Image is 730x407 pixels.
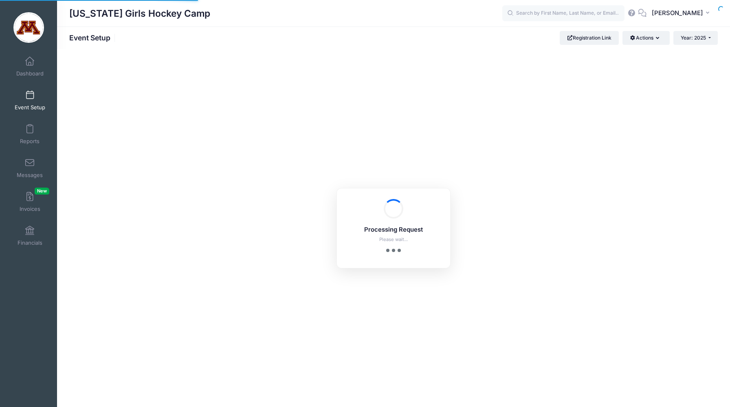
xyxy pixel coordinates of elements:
[560,31,619,45] a: Registration Link
[11,120,49,148] a: Reports
[11,188,49,216] a: InvoicesNew
[35,188,49,195] span: New
[502,5,624,22] input: Search by First Name, Last Name, or Email...
[681,35,706,41] span: Year: 2025
[11,52,49,81] a: Dashboard
[347,226,440,234] h5: Processing Request
[20,138,40,145] span: Reports
[69,4,210,23] h1: [US_STATE] Girls Hockey Camp
[13,12,44,43] img: Minnesota Girls Hockey Camp
[646,4,718,23] button: [PERSON_NAME]
[15,104,45,111] span: Event Setup
[18,239,42,246] span: Financials
[11,86,49,115] a: Event Setup
[622,31,669,45] button: Actions
[16,70,44,77] span: Dashboard
[347,236,440,243] p: Please wait...
[69,33,117,42] h1: Event Setup
[652,9,703,18] span: [PERSON_NAME]
[11,221,49,250] a: Financials
[11,154,49,182] a: Messages
[17,172,43,179] span: Messages
[673,31,718,45] button: Year: 2025
[20,206,40,212] span: Invoices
